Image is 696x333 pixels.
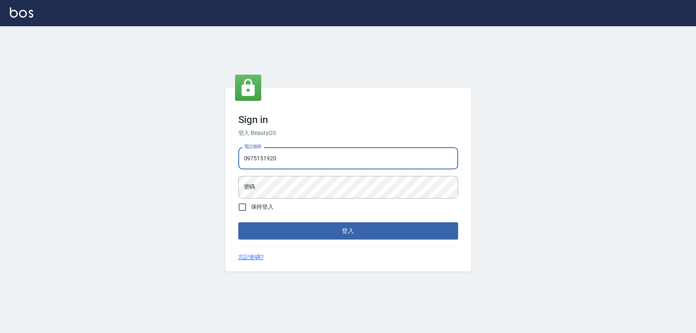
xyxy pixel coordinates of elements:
img: Logo [10,7,33,18]
button: 登入 [238,222,458,239]
h3: Sign in [238,114,458,125]
span: 保持登入 [251,203,274,211]
label: 電話號碼 [244,144,261,150]
a: 忘記密碼? [238,253,264,262]
h6: 登入 BeautyOS [238,129,458,137]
